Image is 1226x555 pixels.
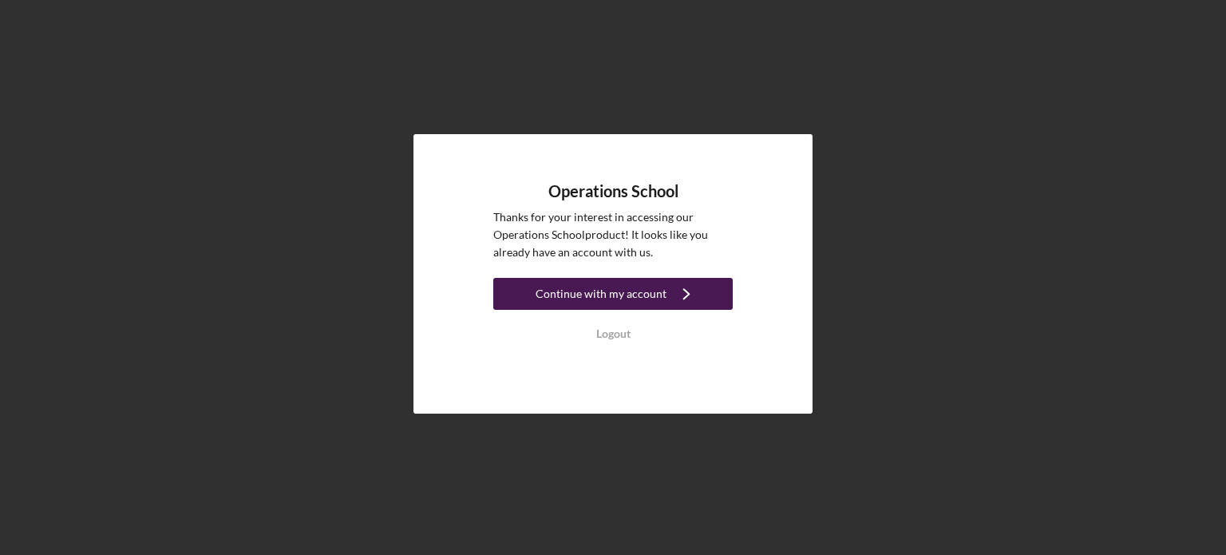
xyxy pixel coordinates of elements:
button: Logout [493,318,733,350]
div: Continue with my account [536,278,666,310]
a: Continue with my account [493,278,733,314]
div: Logout [596,318,631,350]
p: Thanks for your interest in accessing our Operations School product! It looks like you already ha... [493,208,733,262]
button: Continue with my account [493,278,733,310]
h4: Operations School [548,182,678,200]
